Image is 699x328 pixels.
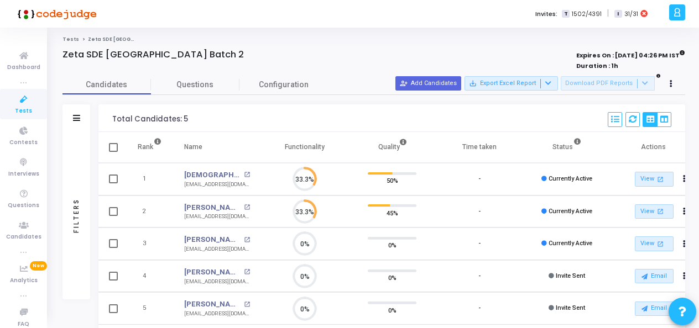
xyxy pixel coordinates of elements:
img: logo [14,3,97,25]
div: [EMAIL_ADDRESS][DOMAIN_NAME] [184,181,250,189]
button: Email [635,269,674,283]
div: [EMAIL_ADDRESS][DOMAIN_NAME] [184,278,250,286]
a: [PERSON_NAME] [184,299,241,310]
span: | [607,8,609,19]
button: Email [635,301,674,316]
button: Actions [677,172,692,187]
mat-icon: open_in_new [244,301,250,308]
span: 0% [388,272,397,283]
a: [PERSON_NAME] [184,267,241,278]
span: Interviews [8,170,39,179]
span: Questions [151,79,239,91]
mat-icon: open_in_new [244,172,250,178]
span: Tests [15,107,32,116]
span: 45% [387,207,398,218]
div: Time taken [462,141,497,153]
strong: Duration : 1h [576,61,618,70]
mat-icon: open_in_new [244,204,250,210]
span: Contests [9,138,38,147]
h4: Zeta SDE [GEOGRAPHIC_DATA] Batch 2 [62,49,244,60]
div: [EMAIL_ADDRESS][DOMAIN_NAME] [184,245,250,253]
span: I [614,10,622,18]
button: Download PDF Reports [561,76,655,91]
td: 2 [126,195,173,228]
div: Filters [71,155,81,276]
button: Actions [677,204,692,219]
span: 0% [388,240,397,251]
mat-icon: open_in_new [656,174,665,184]
th: Quality [348,132,436,163]
button: Actions [677,236,692,252]
button: Export Excel Report [465,76,558,91]
th: Actions [611,132,698,163]
td: 1 [126,163,173,195]
td: 3 [126,228,173,260]
mat-icon: save_alt [469,80,477,87]
button: Actions [677,268,692,284]
a: [PERSON_NAME] [184,202,241,213]
td: 4 [126,260,173,293]
th: Rank [126,132,173,163]
span: Currently Active [549,208,592,215]
span: Zeta SDE [GEOGRAPHIC_DATA] Batch 2 [88,36,192,43]
div: [EMAIL_ADDRESS][DOMAIN_NAME] [184,213,250,221]
span: Invite Sent [556,304,585,311]
span: 1502/4391 [572,9,602,19]
span: Questions [8,201,39,210]
a: View [635,172,674,187]
div: View Options [643,112,671,127]
span: Configuration [259,79,309,91]
mat-icon: person_add_alt [400,80,408,87]
button: Add Candidates [395,76,461,91]
div: Name [184,141,202,153]
div: - [478,304,481,313]
a: [PERSON_NAME] [PERSON_NAME] [184,234,241,245]
span: Currently Active [549,240,592,247]
span: Currently Active [549,175,592,182]
a: View [635,236,674,251]
span: 31/31 [624,9,638,19]
td: 5 [126,292,173,325]
mat-icon: open_in_new [244,269,250,275]
mat-icon: open_in_new [656,239,665,248]
span: T [562,10,569,18]
span: Candidates [62,79,151,91]
a: [DEMOGRAPHIC_DATA][PERSON_NAME][DEMOGRAPHIC_DATA] [184,170,241,181]
a: Tests [62,36,79,43]
a: View [635,204,674,219]
th: Functionality [261,132,348,163]
div: Total Candidates: 5 [112,115,188,124]
div: - [478,174,481,184]
span: New [30,261,47,271]
span: Dashboard [7,63,40,72]
span: Analytics [10,276,38,285]
span: 0% [388,304,397,315]
div: - [478,272,481,281]
span: Invite Sent [556,272,585,279]
div: - [478,239,481,248]
mat-icon: open_in_new [656,207,665,216]
th: Status [523,132,611,163]
div: - [478,207,481,216]
mat-icon: open_in_new [244,237,250,243]
strong: Expires On : [DATE] 04:26 PM IST [576,48,685,60]
nav: breadcrumb [62,36,685,43]
span: 50% [387,175,398,186]
span: Candidates [6,232,41,242]
label: Invites: [535,9,557,19]
div: [EMAIL_ADDRESS][DOMAIN_NAME] [184,310,250,318]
